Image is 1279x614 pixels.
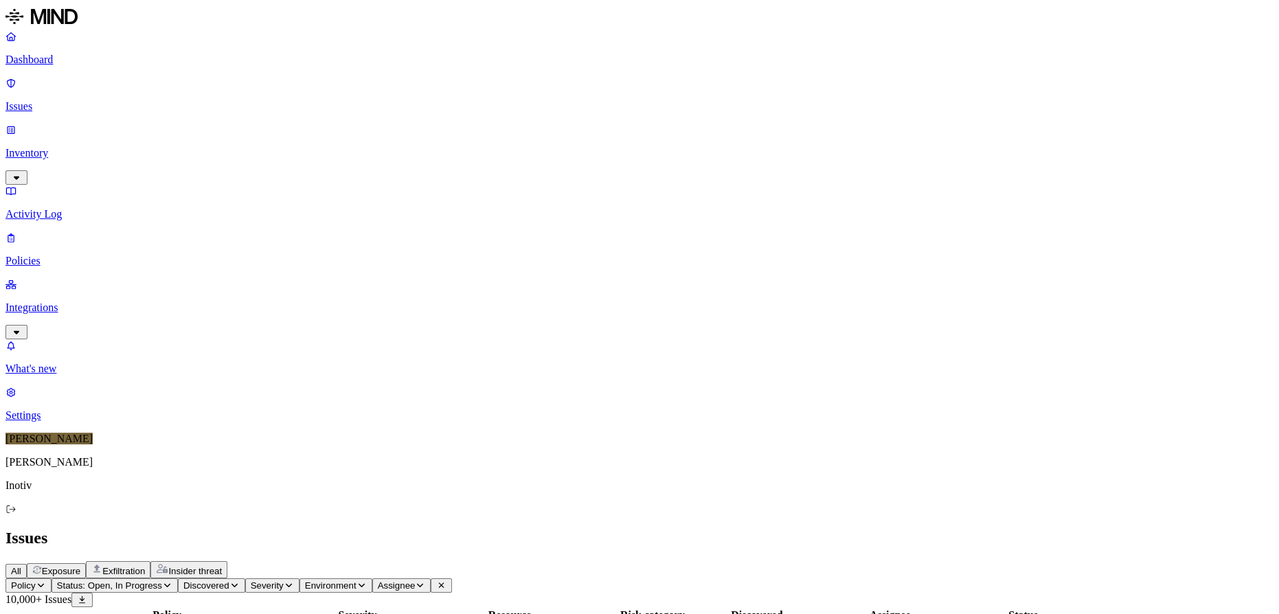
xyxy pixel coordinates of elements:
span: Environment [305,580,356,591]
a: Integrations [5,278,1274,337]
a: Inventory [5,124,1274,183]
a: Activity Log [5,185,1274,220]
p: Settings [5,409,1274,422]
p: Inotiv [5,479,1274,492]
span: Severity [251,580,284,591]
h2: Issues [5,529,1274,547]
a: MIND [5,5,1274,30]
p: Integrations [5,302,1274,314]
span: All [11,566,21,576]
span: Status: Open, In Progress [57,580,162,591]
a: Settings [5,386,1274,422]
span: Insider threat [168,566,222,576]
a: What's new [5,339,1274,375]
span: Policy [11,580,36,591]
p: Policies [5,255,1274,267]
p: Issues [5,100,1274,113]
a: Dashboard [5,30,1274,66]
p: Inventory [5,147,1274,159]
span: Discovered [183,580,229,591]
span: Assignee [378,580,416,591]
span: [PERSON_NAME] [5,433,93,444]
p: What's new [5,363,1274,375]
span: Exfiltration [102,566,145,576]
span: Exposure [42,566,80,576]
a: Issues [5,77,1274,113]
p: Dashboard [5,54,1274,66]
span: 10,000+ Issues [5,593,71,605]
img: MIND [5,5,78,27]
a: Policies [5,231,1274,267]
p: Activity Log [5,208,1274,220]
